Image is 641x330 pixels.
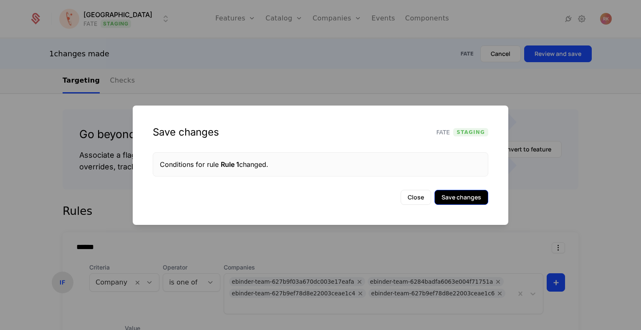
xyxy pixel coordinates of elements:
[437,128,450,136] span: FATE
[153,126,219,139] div: Save changes
[221,160,239,169] span: Rule 1
[434,190,488,205] button: Save changes
[453,128,488,136] span: Staging
[160,159,481,169] div: Conditions for rule changed.
[401,190,431,205] button: Close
